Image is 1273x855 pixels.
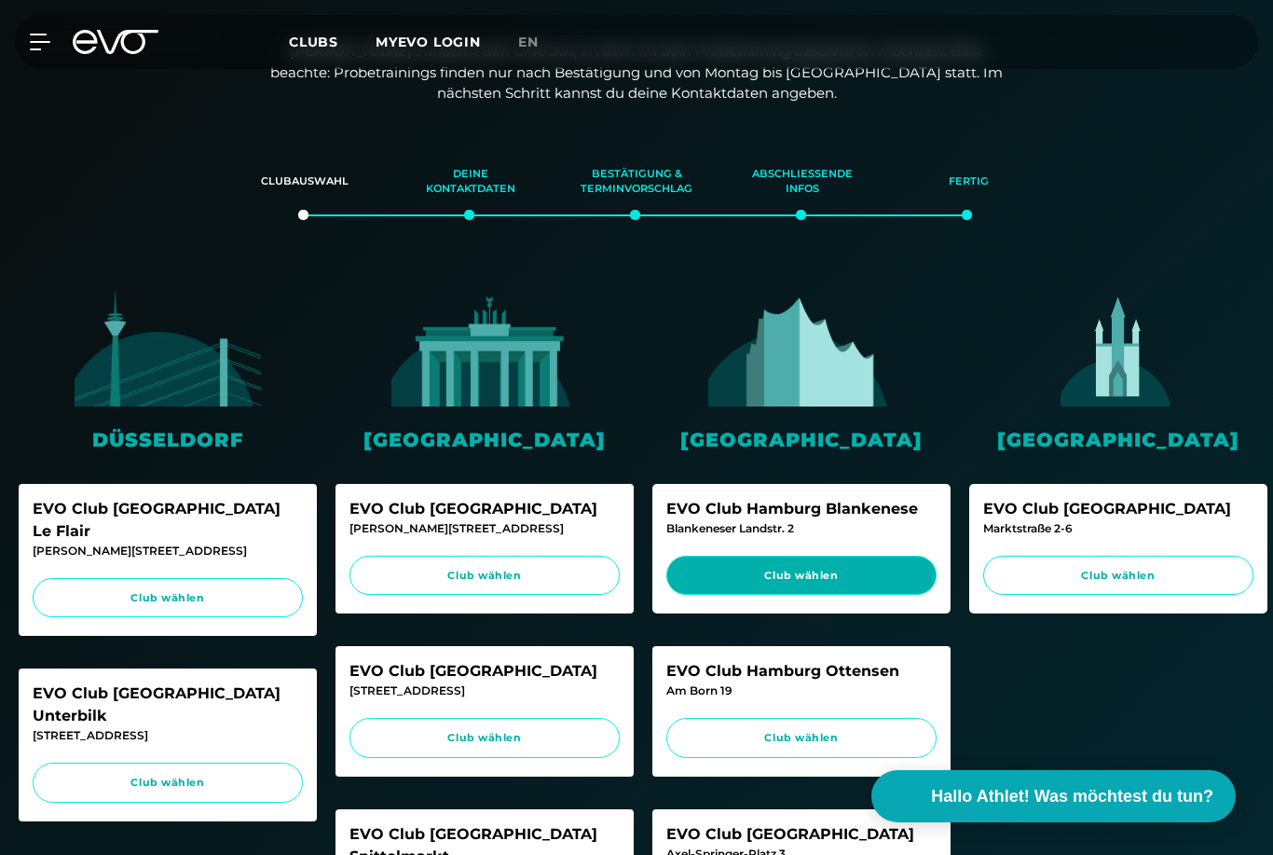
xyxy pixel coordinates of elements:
[411,157,530,207] div: Deine Kontaktdaten
[577,157,696,207] div: Bestätigung & Terminvorschlag
[33,543,303,559] div: [PERSON_NAME][STREET_ADDRESS]
[666,823,937,846] div: EVO Club [GEOGRAPHIC_DATA]
[367,730,602,746] span: Club wählen
[349,660,620,683] div: EVO Club [GEOGRAPHIC_DATA]
[684,568,919,584] span: Club wählen
[33,498,303,543] div: EVO Club [GEOGRAPHIC_DATA] Le Flair
[33,683,303,727] div: EVO Club [GEOGRAPHIC_DATA] Unterbilk
[666,498,937,520] div: EVO Club Hamburg Blankenese
[518,34,539,50] span: en
[33,727,303,744] div: [STREET_ADDRESS]
[1001,568,1236,584] span: Club wählen
[376,34,481,50] a: MYEVO LOGIN
[983,498,1253,520] div: EVO Club [GEOGRAPHIC_DATA]
[969,425,1267,454] div: [GEOGRAPHIC_DATA]
[684,730,919,746] span: Club wählen
[289,34,338,50] span: Clubs
[871,770,1236,822] button: Hallo Athlet! Was möchtest du tun?
[33,578,303,618] a: Club wählen
[983,556,1253,596] a: Club wählen
[349,520,620,537] div: [PERSON_NAME][STREET_ADDRESS]
[349,718,620,758] a: Club wählen
[349,498,620,520] div: EVO Club [GEOGRAPHIC_DATA]
[289,33,376,50] a: Clubs
[666,718,937,758] a: Club wählen
[349,683,620,699] div: [STREET_ADDRESS]
[335,425,634,454] div: [GEOGRAPHIC_DATA]
[33,763,303,803] a: Club wählen
[50,590,285,606] span: Club wählen
[1025,290,1211,407] img: evofitness
[666,683,937,699] div: Am Born 19
[19,425,317,454] div: Düsseldorf
[666,660,937,683] div: EVO Club Hamburg Ottensen
[391,290,578,407] img: evofitness
[75,290,261,407] img: evofitness
[666,520,937,537] div: Blankeneser Landstr. 2
[666,556,937,596] a: Club wählen
[367,568,602,584] span: Club wählen
[708,290,895,407] img: evofitness
[743,157,862,207] div: Abschließende Infos
[931,784,1213,809] span: Hallo Athlet! Was möchtest du tun?
[245,157,364,207] div: Clubauswahl
[50,775,285,791] span: Club wählen
[518,32,561,53] a: en
[349,556,620,596] a: Club wählen
[909,157,1028,207] div: Fertig
[652,425,951,454] div: [GEOGRAPHIC_DATA]
[983,520,1253,537] div: Marktstraße 2-6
